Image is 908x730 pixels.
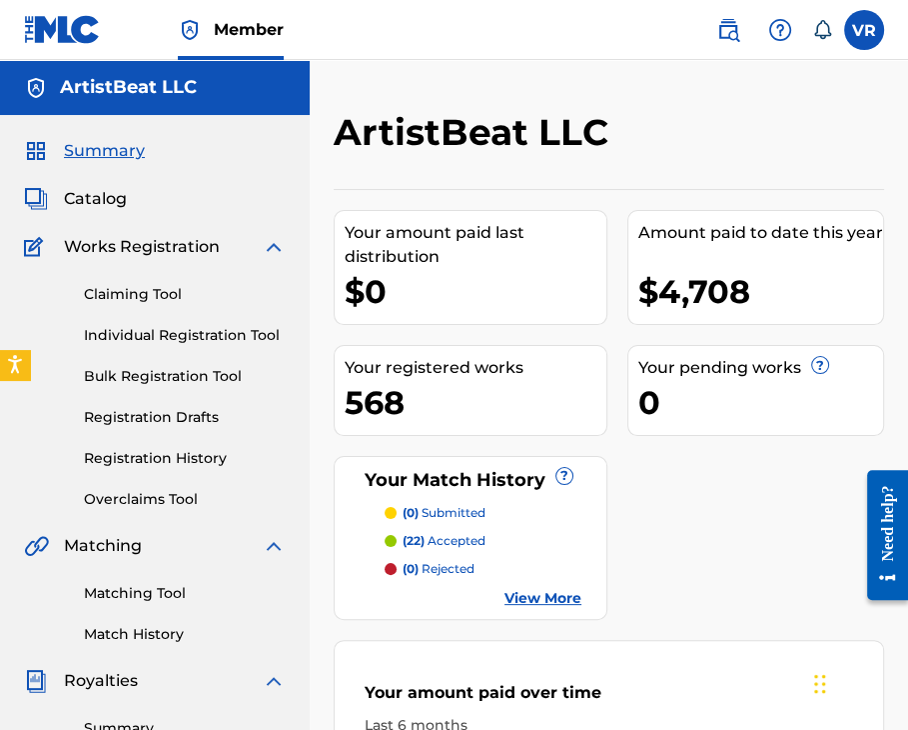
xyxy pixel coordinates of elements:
[638,356,883,380] div: Your pending works
[24,669,48,693] img: Royalties
[24,139,145,163] a: SummarySummary
[844,10,884,50] div: User Menu
[345,269,606,314] div: $0
[64,187,127,211] span: Catalog
[84,448,286,469] a: Registration History
[403,561,419,576] span: (0)
[385,560,581,578] a: (0) rejected
[365,681,853,715] div: Your amount paid over time
[64,235,220,259] span: Works Registration
[638,221,883,245] div: Amount paid to date this year
[24,534,49,558] img: Matching
[638,380,883,425] div: 0
[84,325,286,346] a: Individual Registration Tool
[84,583,286,604] a: Matching Tool
[716,18,740,42] img: search
[385,504,581,522] a: (0) submitted
[178,18,202,42] img: Top Rightsholder
[638,269,883,314] div: $4,708
[84,489,286,510] a: Overclaims Tool
[345,221,606,269] div: Your amount paid last distribution
[24,139,48,163] img: Summary
[768,18,792,42] img: help
[262,669,286,693] img: expand
[403,505,419,520] span: (0)
[504,588,581,609] a: View More
[84,407,286,428] a: Registration Drafts
[84,284,286,305] a: Claiming Tool
[334,110,618,155] h2: ArtistBeat LLC
[403,533,425,548] span: (22)
[556,468,572,484] span: ?
[385,532,581,550] a: (22) accepted
[345,380,606,425] div: 568
[812,357,828,373] span: ?
[24,15,101,44] img: MLC Logo
[262,235,286,259] img: expand
[24,76,48,100] img: Accounts
[814,654,826,714] div: Drag
[84,624,286,645] a: Match History
[403,560,474,578] p: rejected
[403,532,485,550] p: accepted
[24,235,50,259] img: Works Registration
[84,366,286,387] a: Bulk Registration Tool
[345,356,606,380] div: Your registered works
[64,139,145,163] span: Summary
[24,187,127,211] a: CatalogCatalog
[808,634,908,730] iframe: Chat Widget
[64,534,142,558] span: Matching
[214,18,284,41] span: Member
[812,20,832,40] div: Notifications
[60,76,197,99] h5: ArtistBeat LLC
[708,10,748,50] a: Public Search
[24,187,48,211] img: Catalog
[360,467,581,494] div: Your Match History
[403,504,485,522] p: submitted
[760,10,800,50] div: Help
[852,455,908,616] iframe: Resource Center
[64,669,138,693] span: Royalties
[262,534,286,558] img: expand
